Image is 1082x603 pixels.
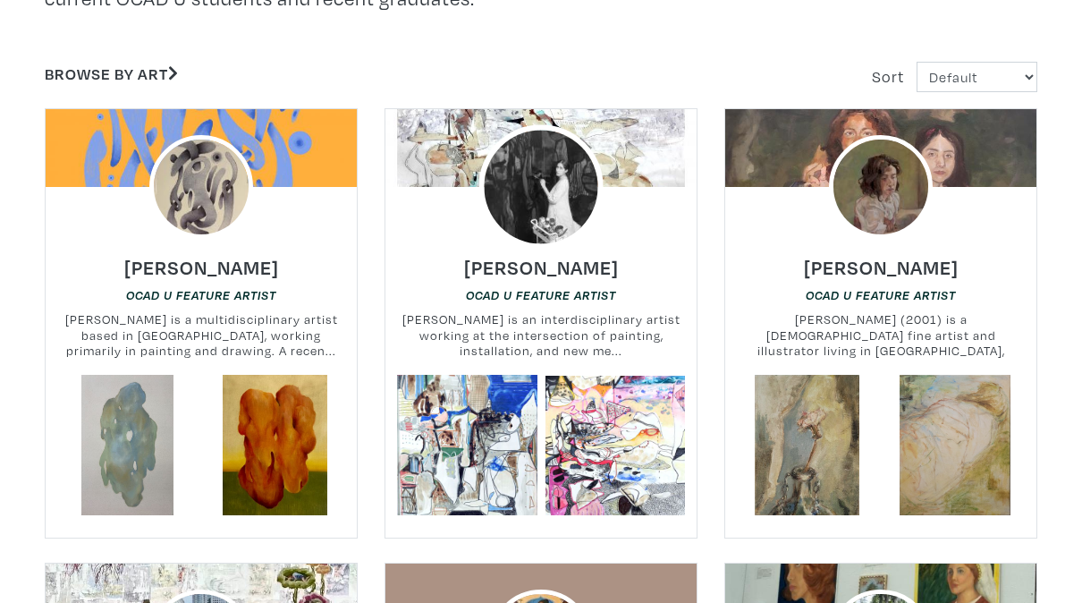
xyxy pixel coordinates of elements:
h6: [PERSON_NAME] [464,255,619,279]
a: Browse by Art [45,64,178,84]
img: phpThumb.php [829,135,933,239]
a: OCAD U Feature Artist [806,286,956,303]
em: OCAD U Feature Artist [466,288,616,302]
img: phpThumb.php [478,125,603,250]
small: [PERSON_NAME] is a multidisciplinary artist based in [GEOGRAPHIC_DATA], working primarily in pain... [46,311,357,359]
small: [PERSON_NAME] is an interdisciplinary artist working at the intersection of painting, installatio... [385,311,697,359]
em: OCAD U Feature Artist [126,288,276,302]
span: Sort [872,66,904,87]
em: OCAD U Feature Artist [806,288,956,302]
h6: [PERSON_NAME] [804,255,959,279]
a: [PERSON_NAME] [804,251,959,271]
a: OCAD U Feature Artist [126,286,276,303]
a: [PERSON_NAME] [464,251,619,271]
a: [PERSON_NAME] [124,251,279,271]
h6: [PERSON_NAME] [124,255,279,279]
a: OCAD U Feature Artist [466,286,616,303]
small: [PERSON_NAME] (2001) is a [DEMOGRAPHIC_DATA] fine artist and illustrator living in [GEOGRAPHIC_DA... [725,311,1036,359]
img: phpThumb.php [149,135,253,239]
